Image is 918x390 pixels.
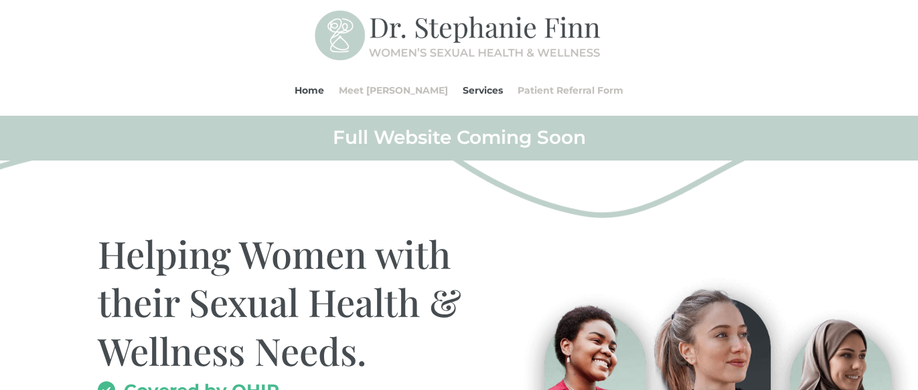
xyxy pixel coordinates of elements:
[518,65,623,116] a: Patient Referral Form
[98,125,821,156] h2: Full Website Coming Soon
[339,65,448,116] a: Meet [PERSON_NAME]
[295,65,324,116] a: Home
[463,65,503,116] a: Services
[98,229,523,382] h1: Helping Women with their Sexual Health & Wellness Needs.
